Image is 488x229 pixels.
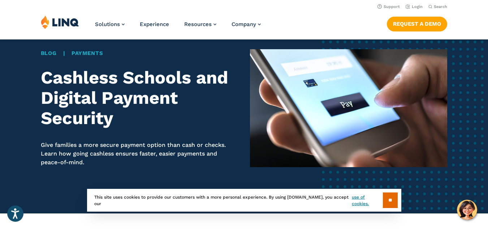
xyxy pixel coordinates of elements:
[72,50,103,56] a: Payments
[250,49,447,167] img: Mobile phone screen showing cashless payment
[457,200,477,220] button: Hello, have a question? Let’s chat.
[41,50,57,56] a: Blog
[232,21,256,27] span: Company
[406,4,423,9] a: Login
[434,4,447,9] span: Search
[95,21,120,27] span: Solutions
[377,4,400,9] a: Support
[87,189,401,212] div: This site uses cookies to provide our customers with a more personal experience. By using [DOMAIN...
[95,15,261,39] nav: Primary Navigation
[184,21,212,27] span: Resources
[41,15,79,29] img: LINQ | K‑12 Software
[41,49,238,58] div: |
[95,21,125,27] a: Solutions
[232,21,261,27] a: Company
[387,15,447,31] nav: Button Navigation
[184,21,216,27] a: Resources
[352,194,383,207] a: use of cookies.
[140,21,169,27] a: Experience
[428,4,447,9] button: Open Search Bar
[41,141,238,167] p: Give families a more secure payment option than cash or checks. Learn how going cashless ensures ...
[387,17,447,31] a: Request a Demo
[41,68,238,128] h1: Cashless Schools and Digital Payment Security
